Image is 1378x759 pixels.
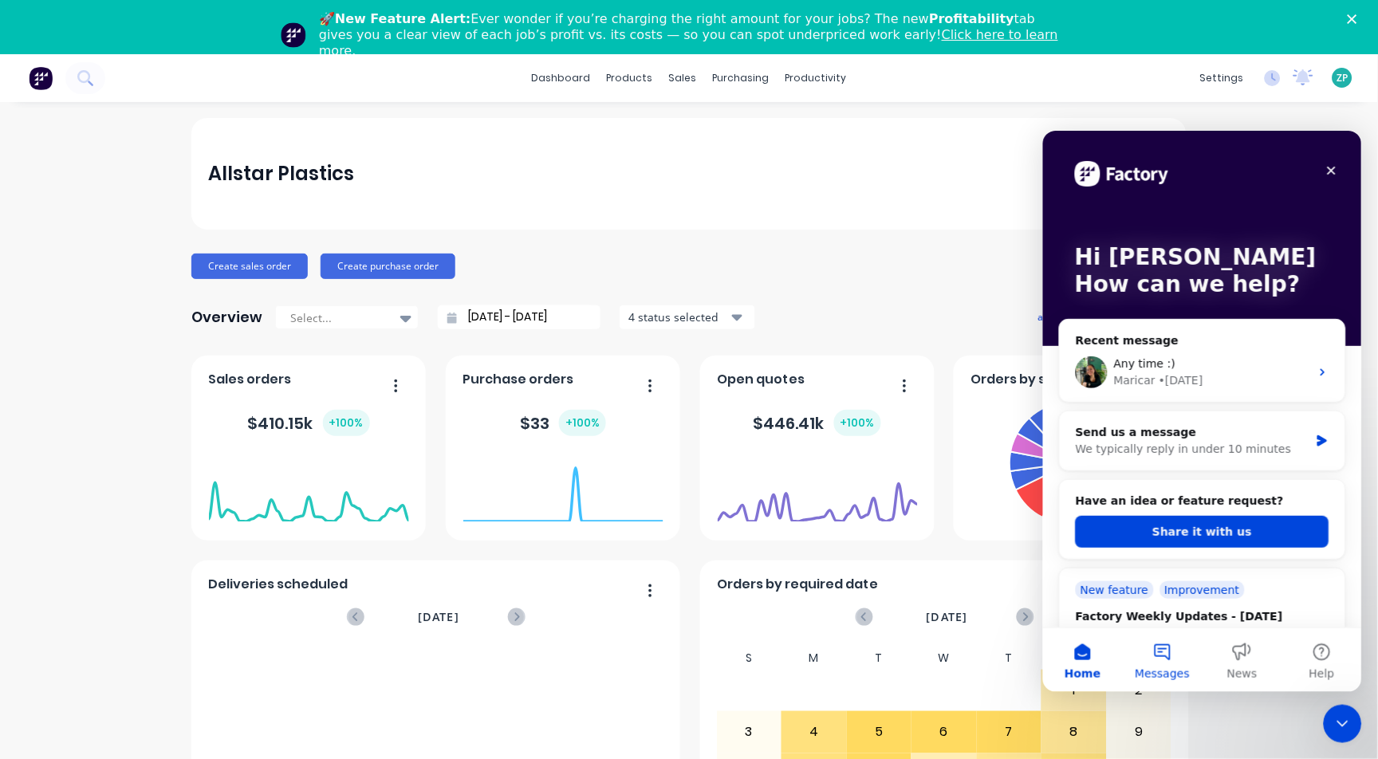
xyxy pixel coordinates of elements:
[463,370,574,389] span: Purchase orders
[718,712,782,752] div: 3
[209,575,348,594] span: Deliveries scheduled
[524,66,599,90] a: dashboard
[717,647,782,670] div: S
[1348,14,1364,24] div: Close
[335,11,471,26] b: New Feature Alert:
[209,370,292,389] span: Sales orders
[1041,647,1107,670] div: F
[848,712,911,752] div: 5
[754,410,881,436] div: $ 446.41k
[977,647,1042,670] div: T
[321,254,455,279] button: Create purchase order
[599,66,661,90] div: products
[834,410,881,436] div: + 100 %
[911,647,977,670] div: W
[778,66,855,90] div: productivity
[319,11,1072,59] div: 🚀 Ever wonder if you’re charging the right amount for your jobs? The new tab gives you a clear vi...
[418,608,459,626] span: [DATE]
[912,712,976,752] div: 6
[705,66,778,90] div: purchasing
[782,647,847,670] div: M
[927,608,968,626] span: [DATE]
[1337,71,1348,85] span: ZP
[1192,66,1252,90] div: settings
[718,370,805,389] span: Open quotes
[929,11,1014,26] b: Profitability
[620,305,755,329] button: 4 status selected
[323,410,370,436] div: + 100 %
[559,410,606,436] div: + 100 %
[1042,712,1106,752] div: 8
[978,712,1041,752] div: 7
[847,647,912,670] div: T
[191,254,308,279] button: Create sales order
[281,22,306,48] img: Profile image for Team
[319,27,1058,58] a: Click here to learn more.
[661,66,705,90] div: sales
[1028,306,1088,327] button: add card
[191,301,262,333] div: Overview
[29,66,53,90] img: Factory
[209,158,355,190] div: Allstar Plastics
[1108,712,1171,752] div: 9
[520,410,606,436] div: $ 33
[628,309,729,325] div: 4 status selected
[782,712,846,752] div: 4
[1043,131,1362,692] iframe: Intercom live chat
[248,410,370,436] div: $ 410.15k
[1324,705,1362,743] iframe: Intercom live chat
[971,370,1084,389] span: Orders by status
